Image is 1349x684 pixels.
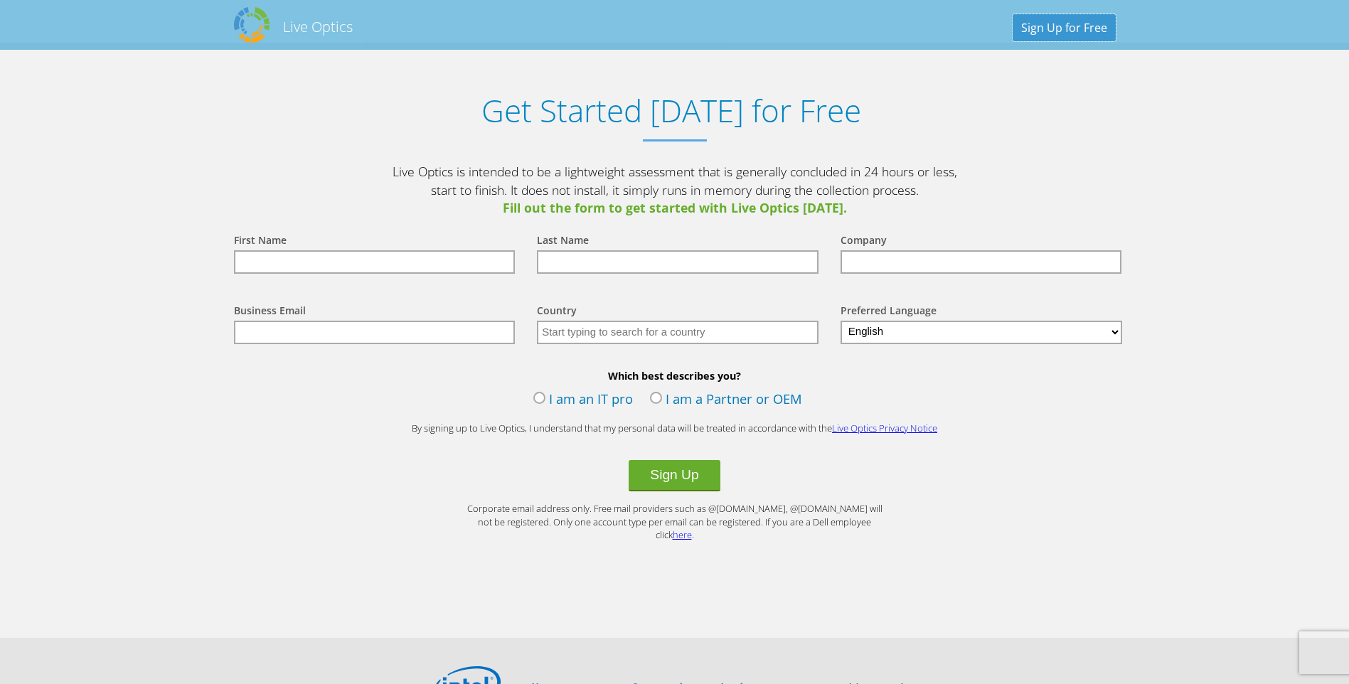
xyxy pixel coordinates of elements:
[390,422,959,435] p: By signing up to Live Optics, I understand that my personal data will be treated in accordance wi...
[220,92,1123,129] h1: Get Started [DATE] for Free
[537,233,589,250] label: Last Name
[841,304,937,321] label: Preferred Language
[629,460,720,491] button: Sign Up
[462,502,888,542] p: Corporate email address only. Free mail providers such as @[DOMAIN_NAME], @[DOMAIN_NAME] will not...
[537,321,819,344] input: Start typing to search for a country
[220,369,1130,383] b: Which best describes you?
[283,17,353,36] h2: Live Optics
[832,422,937,434] a: Live Optics Privacy Notice
[234,7,270,43] img: Dell Dpack
[841,233,887,250] label: Company
[390,199,959,218] span: Fill out the form to get started with Live Optics [DATE].
[673,528,692,541] a: here
[234,233,287,250] label: First Name
[650,390,802,411] label: I am a Partner or OEM
[390,163,959,218] p: Live Optics is intended to be a lightweight assessment that is generally concluded in 24 hours or...
[1013,14,1116,41] a: Sign Up for Free
[537,304,577,321] label: Country
[234,304,306,321] label: Business Email
[533,390,633,411] label: I am an IT pro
